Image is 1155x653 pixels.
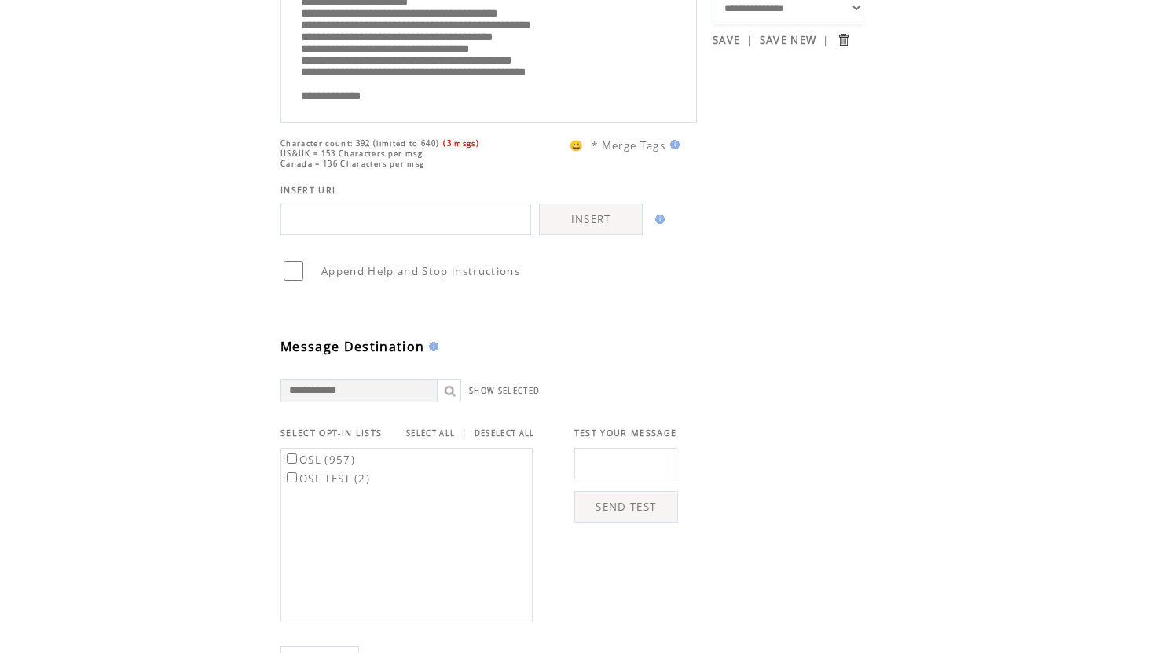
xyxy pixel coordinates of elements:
[280,138,439,149] span: Character count: 392 (limited to 640)
[665,140,680,149] img: help.gif
[424,342,438,351] img: help.gif
[280,149,423,159] span: US&UK = 153 Characters per msg
[280,185,338,196] span: INSERT URL
[406,428,455,438] a: SELECT ALL
[280,338,424,355] span: Message Destination
[287,453,297,464] input: OSL (957)
[284,471,370,486] label: OSL TEST (2)
[287,472,297,482] input: OSL TEST (2)
[574,491,678,523] a: SEND TEST
[760,33,817,47] a: SAVE NEW
[475,428,535,438] a: DESELECT ALL
[443,138,479,149] span: (3 msgs)
[539,204,643,235] a: INSERT
[280,427,382,438] span: SELECT OPT-IN LISTS
[469,386,540,396] a: SHOW SELECTED
[321,264,520,278] span: Append Help and Stop instructions
[592,138,665,152] span: * Merge Tags
[574,427,677,438] span: TEST YOUR MESSAGE
[823,33,829,47] span: |
[651,215,665,224] img: help.gif
[570,138,584,152] span: 😀
[461,426,467,440] span: |
[713,33,740,47] a: SAVE
[284,453,355,467] label: OSL (957)
[836,32,851,47] input: Submit
[746,33,753,47] span: |
[280,159,424,169] span: Canada = 136 Characters per msg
